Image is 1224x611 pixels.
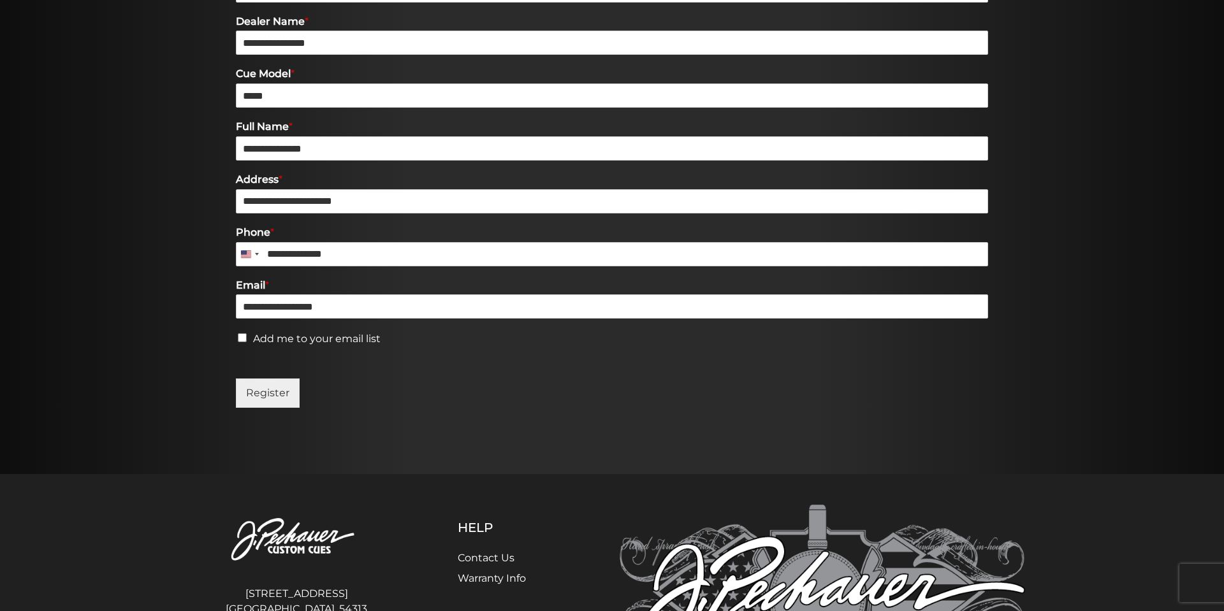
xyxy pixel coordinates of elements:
[236,15,988,29] label: Dealer Name
[236,68,988,81] label: Cue Model
[199,505,394,575] img: Pechauer Custom Cues
[236,242,263,266] button: Selected country
[236,120,988,134] label: Full Name
[236,279,988,292] label: Email
[458,520,557,535] h5: Help
[236,173,988,187] label: Address
[236,226,988,240] label: Phone
[236,242,988,266] input: Phone
[458,572,526,584] a: Warranty Info
[458,552,514,564] a: Contact Us
[253,333,381,345] label: Add me to your email list
[236,378,300,408] button: Register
